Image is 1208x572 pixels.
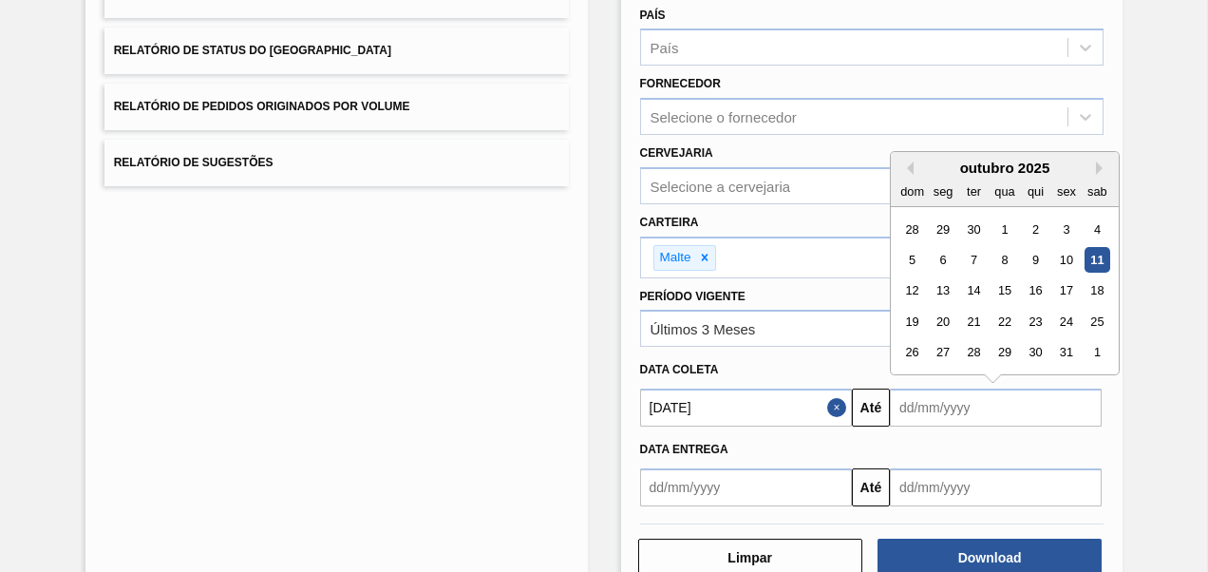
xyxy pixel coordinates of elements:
[930,340,955,366] div: Choose segunda-feira, 27 de outubro de 2025
[930,247,955,273] div: Choose segunda-feira, 6 de outubro de 2025
[640,290,746,303] label: Período Vigente
[890,468,1102,506] input: dd/mm/yyyy
[897,214,1112,368] div: month 2025-10
[890,389,1102,427] input: dd/mm/yyyy
[104,28,569,74] button: Relatório de Status do [GEOGRAPHIC_DATA]
[1023,278,1048,304] div: Choose quinta-feira, 16 de outubro de 2025
[891,160,1119,176] div: outubro 2025
[991,179,1017,204] div: qua
[1085,340,1110,366] div: Choose sábado, 1 de novembro de 2025
[640,216,699,229] label: Carteira
[899,217,925,242] div: Choose domingo, 28 de setembro de 2025
[1053,309,1079,334] div: Choose sexta-feira, 24 de outubro de 2025
[1085,179,1110,204] div: sab
[640,443,728,456] span: Data Entrega
[651,40,679,56] div: País
[827,389,852,427] button: Close
[114,44,391,57] span: Relatório de Status do [GEOGRAPHIC_DATA]
[640,9,666,22] label: País
[852,468,890,506] button: Até
[991,247,1017,273] div: Choose quarta-feira, 8 de outubro de 2025
[114,156,274,169] span: Relatório de Sugestões
[1085,247,1110,273] div: Choose sábado, 11 de outubro de 2025
[961,309,987,334] div: Choose terça-feira, 21 de outubro de 2025
[1023,340,1048,366] div: Choose quinta-feira, 30 de outubro de 2025
[1053,179,1079,204] div: sex
[651,109,797,125] div: Selecione o fornecedor
[930,278,955,304] div: Choose segunda-feira, 13 de outubro de 2025
[1085,217,1110,242] div: Choose sábado, 4 de outubro de 2025
[961,278,987,304] div: Choose terça-feira, 14 de outubro de 2025
[930,309,955,334] div: Choose segunda-feira, 20 de outubro de 2025
[1053,217,1079,242] div: Choose sexta-feira, 3 de outubro de 2025
[991,309,1017,334] div: Choose quarta-feira, 22 de outubro de 2025
[640,389,852,427] input: dd/mm/yyyy
[899,340,925,366] div: Choose domingo, 26 de outubro de 2025
[104,140,569,186] button: Relatório de Sugestões
[991,340,1017,366] div: Choose quarta-feira, 29 de outubro de 2025
[640,77,721,90] label: Fornecedor
[991,217,1017,242] div: Choose quarta-feira, 1 de outubro de 2025
[1085,309,1110,334] div: Choose sábado, 25 de outubro de 2025
[1023,309,1048,334] div: Choose quinta-feira, 23 de outubro de 2025
[651,321,756,337] div: Últimos 3 Meses
[961,247,987,273] div: Choose terça-feira, 7 de outubro de 2025
[640,468,852,506] input: dd/mm/yyyy
[899,179,925,204] div: dom
[899,309,925,334] div: Choose domingo, 19 de outubro de 2025
[930,179,955,204] div: seg
[654,246,694,270] div: Malte
[1053,247,1079,273] div: Choose sexta-feira, 10 de outubro de 2025
[1023,179,1048,204] div: qui
[930,217,955,242] div: Choose segunda-feira, 29 de setembro de 2025
[640,146,713,160] label: Cervejaria
[1085,278,1110,304] div: Choose sábado, 18 de outubro de 2025
[961,340,987,366] div: Choose terça-feira, 28 de outubro de 2025
[114,100,410,113] span: Relatório de Pedidos Originados por Volume
[651,178,791,194] div: Selecione a cervejaria
[1023,247,1048,273] div: Choose quinta-feira, 9 de outubro de 2025
[900,162,914,175] button: Previous Month
[1096,162,1109,175] button: Next Month
[991,278,1017,304] div: Choose quarta-feira, 15 de outubro de 2025
[1053,278,1079,304] div: Choose sexta-feira, 17 de outubro de 2025
[899,247,925,273] div: Choose domingo, 5 de outubro de 2025
[1053,340,1079,366] div: Choose sexta-feira, 31 de outubro de 2025
[961,179,987,204] div: ter
[899,278,925,304] div: Choose domingo, 12 de outubro de 2025
[104,84,569,130] button: Relatório de Pedidos Originados por Volume
[640,363,719,376] span: Data coleta
[852,389,890,427] button: Até
[1023,217,1048,242] div: Choose quinta-feira, 2 de outubro de 2025
[961,217,987,242] div: Choose terça-feira, 30 de setembro de 2025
